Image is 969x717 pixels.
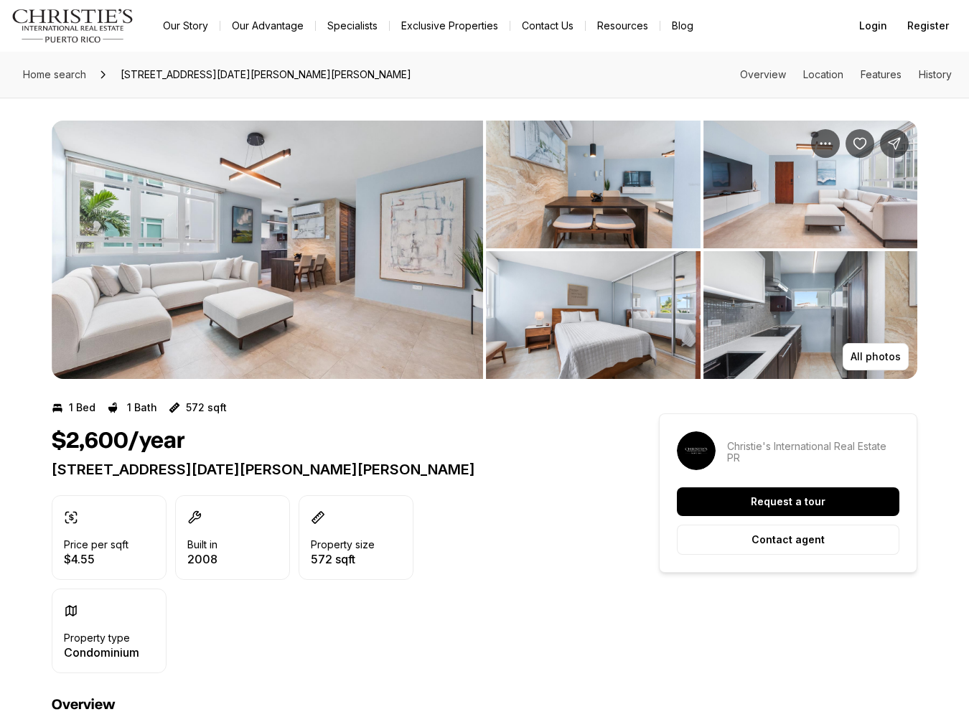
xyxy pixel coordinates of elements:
a: Skip to: Features [861,68,902,80]
button: Contact Us [510,16,585,36]
a: Blog [660,16,705,36]
a: Skip to: Overview [740,68,786,80]
p: $4.55 [64,553,128,565]
p: Price per sqft [64,539,128,550]
button: Save Property: 59 CALLE SAN MIGUEL #307 [846,129,874,158]
button: All photos [843,343,909,370]
p: Christie's International Real Estate PR [727,441,899,464]
img: logo [11,9,134,43]
a: Resources [586,16,660,36]
p: 1 Bath [127,402,157,413]
button: Request a tour [677,487,899,516]
button: View image gallery [703,121,918,248]
button: Property options [811,129,840,158]
button: View image gallery [52,121,483,379]
h4: Overview [52,696,607,713]
span: [STREET_ADDRESS][DATE][PERSON_NAME][PERSON_NAME] [115,63,417,86]
a: Home search [17,63,92,86]
li: 1 of 8 [52,121,483,379]
p: Request a tour [751,496,825,507]
p: Built in [187,539,217,550]
div: Listing Photos [52,121,917,379]
p: 1 Bed [69,402,95,413]
li: 2 of 8 [486,121,917,379]
span: Register [907,20,949,32]
a: Exclusive Properties [390,16,510,36]
p: 572 sqft [311,553,375,565]
button: View image gallery [486,121,701,248]
button: Contact agent [677,525,899,555]
button: Share Property: 59 CALLE SAN MIGUEL #307 [880,129,909,158]
p: Contact agent [752,534,825,545]
p: 2008 [187,553,217,565]
span: Home search [23,68,86,80]
span: Login [859,20,887,32]
a: Our Advantage [220,16,315,36]
a: Specialists [316,16,389,36]
p: [STREET_ADDRESS][DATE][PERSON_NAME][PERSON_NAME] [52,461,607,478]
p: All photos [851,351,901,362]
button: View image gallery [703,251,918,379]
button: Register [899,11,958,40]
p: Property size [311,539,375,550]
button: View image gallery [486,251,701,379]
a: Skip to: Location [803,68,843,80]
p: Condominium [64,647,139,658]
a: Skip to: History [919,68,952,80]
p: 572 sqft [186,402,227,413]
nav: Page section menu [740,69,952,80]
h1: $2,600/year [52,428,185,455]
button: Login [851,11,896,40]
p: Property type [64,632,130,644]
a: Our Story [151,16,220,36]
